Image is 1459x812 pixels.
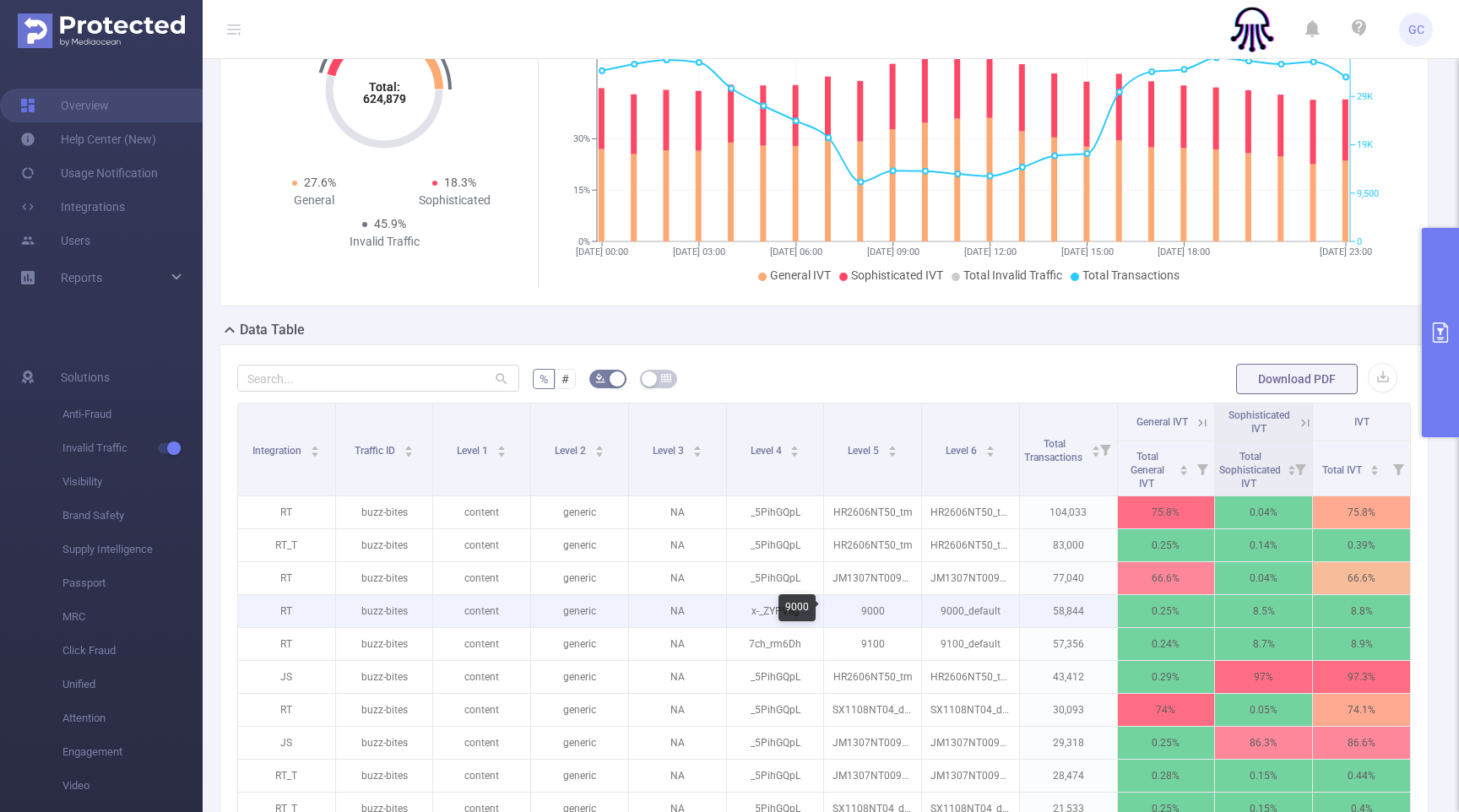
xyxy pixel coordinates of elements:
[1180,463,1189,468] i: icon: caret-up
[531,595,628,627] p: generic
[824,529,921,561] p: HR2606NT50_tm
[238,595,335,627] p: RT
[824,694,921,726] p: SX1108NT04_default
[576,246,628,257] tspan: [DATE] 00:00
[778,594,816,621] div: 9000
[922,562,1019,594] p: JM1307NT009_tm_default
[404,443,414,448] i: icon: caret-up
[985,450,995,455] i: icon: caret-down
[1215,529,1312,561] p: 0.14%
[578,236,590,247] tspan: 0%
[888,443,898,448] i: icon: caret-up
[238,529,335,561] p: RT_T
[1215,661,1312,693] p: 97%
[336,694,433,726] p: buzz-bites
[922,496,1019,528] p: HR2606NT50_tm_default
[1313,529,1410,561] p: 0.39%
[751,445,784,457] span: Level 4
[653,445,686,457] span: Level 3
[824,628,921,660] p: 9100
[922,727,1019,759] p: JM1307NT009_tm_default
[1313,496,1410,528] p: 75.8%
[946,445,979,457] span: Level 6
[363,92,406,106] tspan: 624,879
[336,628,433,660] p: buzz-bites
[629,628,726,660] p: NA
[727,628,824,660] p: 7ch_rm6Dh
[1118,529,1215,561] p: 0.25%
[314,233,454,251] div: Invalid Traffic
[573,185,590,196] tspan: 15%
[237,365,519,392] input: Search...
[1024,438,1085,463] span: Total Transactions
[727,661,824,693] p: _5PihGQpL
[433,562,530,594] p: content
[1118,661,1215,693] p: 0.29%
[62,499,203,533] span: Brand Safety
[790,443,800,448] i: icon: caret-up
[1288,463,1297,468] i: icon: caret-up
[790,450,800,455] i: icon: caret-down
[433,727,530,759] p: content
[404,443,414,453] div: Sort
[1020,661,1117,693] p: 43,412
[692,443,702,448] i: icon: caret-up
[770,268,831,282] span: General IVT
[244,192,384,209] div: General
[238,496,335,528] p: RT
[661,373,671,383] i: icon: table
[1091,450,1100,455] i: icon: caret-down
[1118,496,1215,528] p: 75.8%
[1320,246,1372,257] tspan: [DATE] 23:00
[384,192,524,209] div: Sophisticated
[433,529,530,561] p: content
[1408,13,1424,46] span: GC
[727,595,824,627] p: x-_ZYPVeg
[433,694,530,726] p: content
[888,450,898,455] i: icon: caret-down
[594,443,604,448] i: icon: caret-up
[62,735,203,769] span: Engagement
[824,562,921,594] p: JM1307NT009_tm
[20,190,125,224] a: Integrations
[1219,451,1281,490] span: Total Sophisticated IVT
[336,496,433,528] p: buzz-bites
[1136,416,1188,428] span: General IVT
[1020,628,1117,660] p: 57,356
[922,760,1019,792] p: JM1307NT009_tm_default
[1357,236,1362,247] tspan: 0
[727,496,824,528] p: _5PihGQpL
[1118,595,1215,627] p: 0.25%
[672,246,724,257] tspan: [DATE] 03:00
[1082,268,1180,282] span: Total Transactions
[1313,727,1410,759] p: 86.6%
[629,661,726,693] p: NA
[433,496,530,528] p: content
[1215,562,1312,594] p: 0.04%
[404,450,414,455] i: icon: caret-down
[1215,694,1312,726] p: 0.05%
[311,443,320,448] i: icon: caret-up
[444,176,476,189] span: 18.3%
[1288,468,1297,474] i: icon: caret-down
[922,694,1019,726] p: SX1108NT04_default_default
[824,595,921,627] p: 9000
[62,465,203,499] span: Visibility
[985,443,995,448] i: icon: caret-up
[336,661,433,693] p: buzz-bites
[1288,441,1312,495] i: Filter menu
[922,661,1019,693] p: HR2606NT50_tm_default
[240,320,305,340] h2: Data Table
[531,694,628,726] p: generic
[1020,760,1117,792] p: 28,474
[887,443,898,453] div: Sort
[963,246,1016,257] tspan: [DATE] 12:00
[594,450,604,455] i: icon: caret-down
[963,268,1062,282] span: Total Invalid Traffic
[1322,464,1364,476] span: Total IVT
[1180,468,1189,474] i: icon: caret-down
[62,769,203,803] span: Video
[922,628,1019,660] p: 9100_default
[573,134,590,145] tspan: 30%
[1158,246,1210,257] tspan: [DATE] 18:00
